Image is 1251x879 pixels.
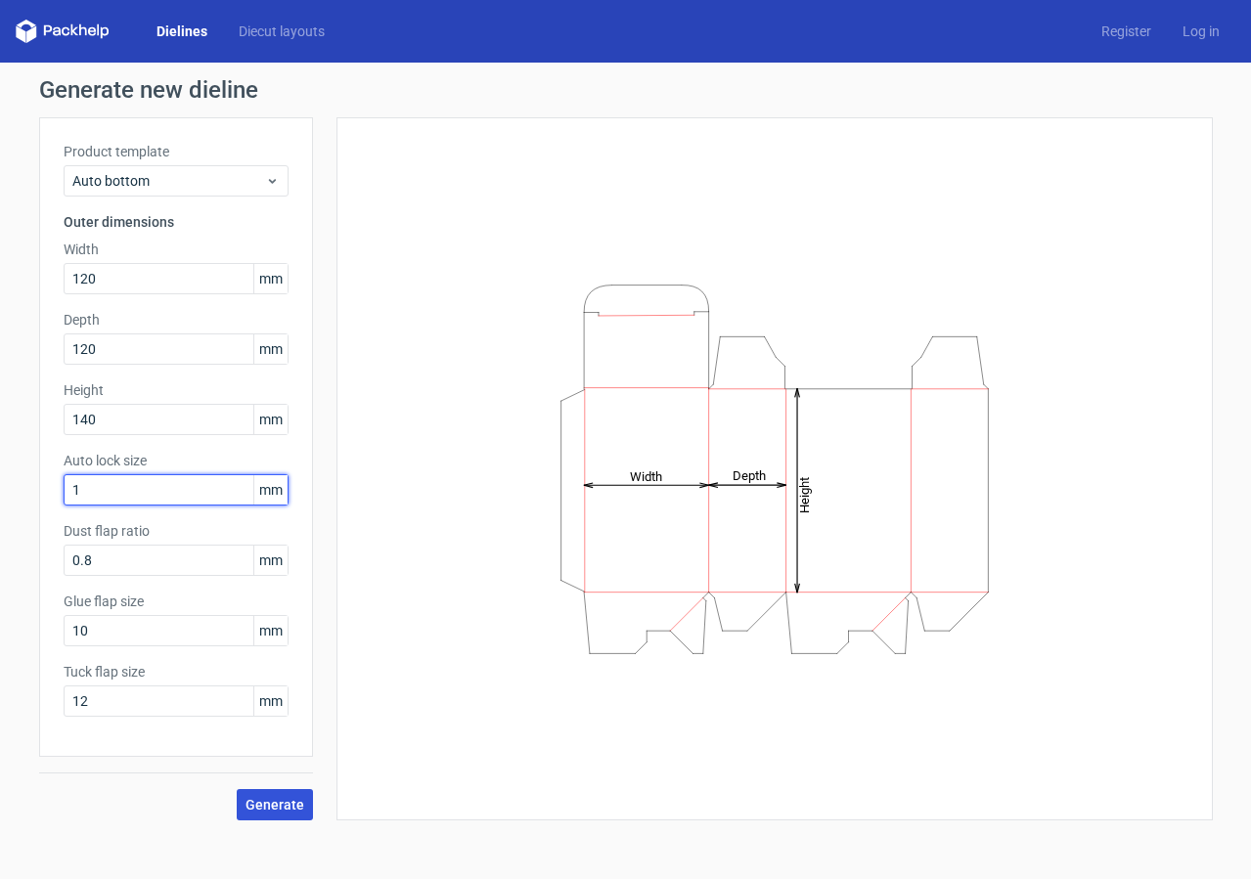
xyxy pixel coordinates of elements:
label: Product template [64,142,289,161]
h3: Outer dimensions [64,212,289,232]
label: Height [64,380,289,400]
a: Register [1086,22,1167,41]
a: Diecut layouts [223,22,340,41]
label: Depth [64,310,289,330]
button: Generate [237,789,313,820]
tspan: Depth [732,468,765,483]
span: Auto bottom [72,171,265,191]
span: Generate [246,798,304,812]
label: Tuck flap size [64,662,289,681]
span: mm [253,264,288,293]
tspan: Height [796,476,811,512]
span: mm [253,546,288,575]
span: mm [253,616,288,645]
label: Dust flap ratio [64,521,289,541]
label: Auto lock size [64,451,289,470]
span: mm [253,405,288,434]
a: Dielines [141,22,223,41]
h1: Generate new dieline [39,78,1213,102]
a: Log in [1167,22,1235,41]
label: Glue flap size [64,592,289,611]
label: Width [64,240,289,259]
span: mm [253,334,288,364]
span: mm [253,475,288,505]
tspan: Width [629,468,661,483]
span: mm [253,686,288,716]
